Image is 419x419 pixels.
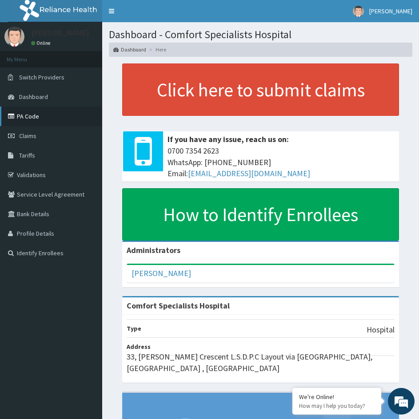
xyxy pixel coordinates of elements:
a: [PERSON_NAME] [132,268,191,278]
span: 0700 7354 2623 WhatsApp: [PHONE_NUMBER] Email: [168,145,395,179]
a: [EMAIL_ADDRESS][DOMAIN_NAME] [188,168,310,178]
img: User Image [353,6,364,17]
p: Hospital [367,324,395,336]
span: Tariffs [19,151,35,159]
span: [PERSON_NAME] [369,7,412,15]
span: Dashboard [19,93,48,101]
li: Here [147,46,166,53]
a: How to Identify Enrollees [122,188,399,241]
div: We're Online! [299,393,375,401]
p: [PERSON_NAME] [31,29,89,37]
p: 33, [PERSON_NAME] Crescent L.S.D.P.C Layout via [GEOGRAPHIC_DATA], [GEOGRAPHIC_DATA] , [GEOGRAPHI... [127,351,395,374]
b: If you have any issue, reach us on: [168,134,289,144]
b: Address [127,343,151,351]
span: Claims [19,132,36,140]
h1: Dashboard - Comfort Specialists Hospital [109,29,412,40]
img: User Image [4,27,24,47]
strong: Comfort Specialists Hospital [127,300,230,311]
b: Type [127,324,141,332]
p: How may I help you today? [299,402,375,410]
a: Dashboard [113,46,146,53]
span: Switch Providers [19,73,64,81]
a: Click here to submit claims [122,63,399,116]
b: Administrators [127,245,180,255]
a: Online [31,40,52,46]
